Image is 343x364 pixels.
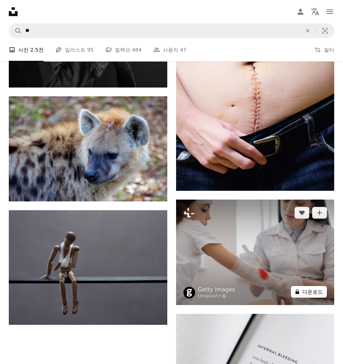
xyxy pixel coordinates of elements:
[291,286,327,298] button: 다운로드
[105,38,142,62] a: 컬렉션 484
[316,24,334,38] button: 시각적 검색
[293,4,308,19] a: 로그인 / 가입
[180,46,187,54] span: 47
[183,287,195,298] img: Getty Images의 프로필로 이동
[9,23,334,38] form: 사이트 전체에서 이미지 찾기
[9,145,167,152] a: 흐릿한 배경을 가진 하이에나의 클로즈업
[308,4,322,19] button: 언어
[9,7,18,16] a: 홈 — Unsplash
[314,38,334,62] button: 필터
[9,96,167,201] img: 흐릿한 배경을 가진 하이에나의 클로즈업
[9,210,167,324] img: 나무 마네킹이 붕대를 감고 슬프게 앉아 있습니다.
[9,24,22,38] button: Unsplash 검색
[198,293,235,299] div: 용
[322,4,337,19] button: 메뉴
[198,293,222,298] a: Unsplash+
[176,200,335,305] img: 위험한 부상. 그녀의 환자 앞에 앉아 출혈을 멈추면서 상처 주위에 붕대를 감는 심각한 좋은 여성 의사
[300,24,316,38] button: 삭제
[9,264,167,271] a: 나무 마네킹이 붕대를 감고 슬프게 앉아 있습니다.
[132,46,142,54] span: 484
[312,207,327,219] button: 컬렉션에 추가
[87,46,94,54] span: 95
[55,38,94,62] a: 일러스트 95
[295,207,309,219] button: 좋아요
[153,38,186,62] a: 사용자 47
[198,286,235,293] a: Getty Images
[176,249,335,256] a: 위험한 부상. 그녀의 환자 앞에 앉아 출혈을 멈추면서 상처 주위에 붕대를 감는 심각한 좋은 여성 의사
[176,69,335,75] a: 금 목걸이와 검은 가죽 벨트를 착용 한 사람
